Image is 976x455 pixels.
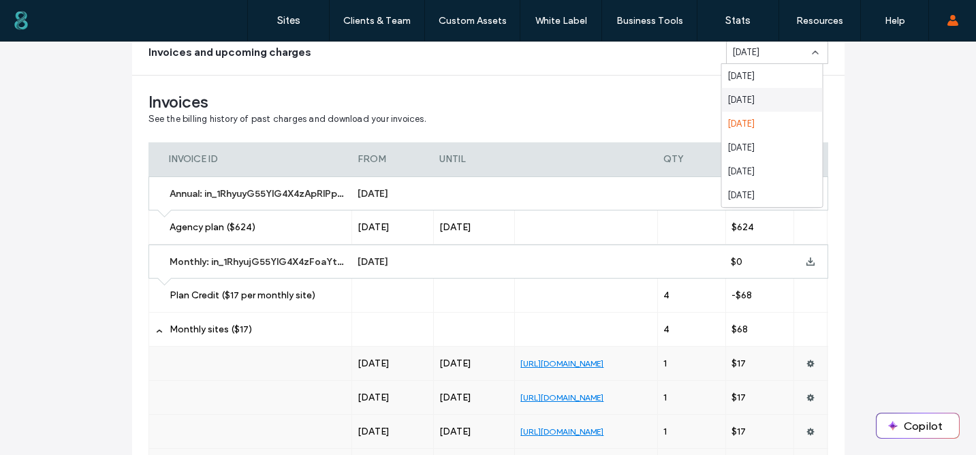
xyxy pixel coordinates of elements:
span: [DATE] [358,188,388,200]
span: $624 [731,221,754,233]
span: [DATE] [439,392,471,403]
span: [DATE] [727,165,755,178]
span: [DATE] [358,392,390,403]
a: [URL][DOMAIN_NAME] [520,392,603,403]
span: Agency plan ($624) [170,221,255,233]
span: [DATE] [358,221,390,233]
span: 4 [663,289,670,301]
span: [DATE] [358,358,390,369]
span: $17 [731,358,746,369]
span: $17 [731,426,746,437]
span: $68 [731,324,748,335]
span: [DATE] [727,93,755,107]
label: Custom Assets [439,15,507,27]
span: [DATE] [727,117,755,131]
span: See the billing history of past charges and download your invoices. [148,114,426,124]
span: [DATE] [358,256,388,268]
span: 1 [663,426,667,437]
a: [URL][DOMAIN_NAME] [520,358,603,368]
label: Clients & Team [343,15,411,27]
label: Resources [796,15,843,27]
span: [DATE] [732,46,760,59]
span: [DATE] [439,358,471,369]
span: 4 [663,324,670,335]
span: Invoices and upcoming charges [148,45,311,60]
span: Help [31,10,59,22]
button: Copilot [877,413,959,438]
span: [DATE] [727,189,755,202]
span: Annual: in_1RhyuyG55YlG4X4zApRIPp4w [170,188,349,200]
span: Monthly: in_1RhyujG55YlG4X4zFoaYtcMO [170,256,360,268]
span: $17 [731,392,746,403]
label: Sites [277,14,300,27]
span: [DATE] [439,221,471,233]
span: QTY [663,153,683,165]
span: UNTIL [439,153,466,165]
a: [URL][DOMAIN_NAME] [520,426,603,437]
span: INVOICE ID [169,153,218,165]
span: -$68 [731,289,752,301]
span: FROM [358,153,386,165]
span: [DATE] [727,141,755,155]
label: White Label [535,15,587,27]
label: Business Tools [616,15,683,27]
span: 1 [663,358,667,369]
label: Help [885,15,905,27]
span: [DATE] [727,69,755,83]
span: [DATE] [439,426,471,437]
span: $0 [731,256,742,268]
span: Invoices [148,92,828,112]
span: Plan Credit ($17 per monthly site) [170,289,315,301]
span: Monthly sites ($17) [170,324,252,335]
label: Stats [725,14,751,27]
span: [DATE] [358,426,390,437]
span: 1 [663,392,667,403]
